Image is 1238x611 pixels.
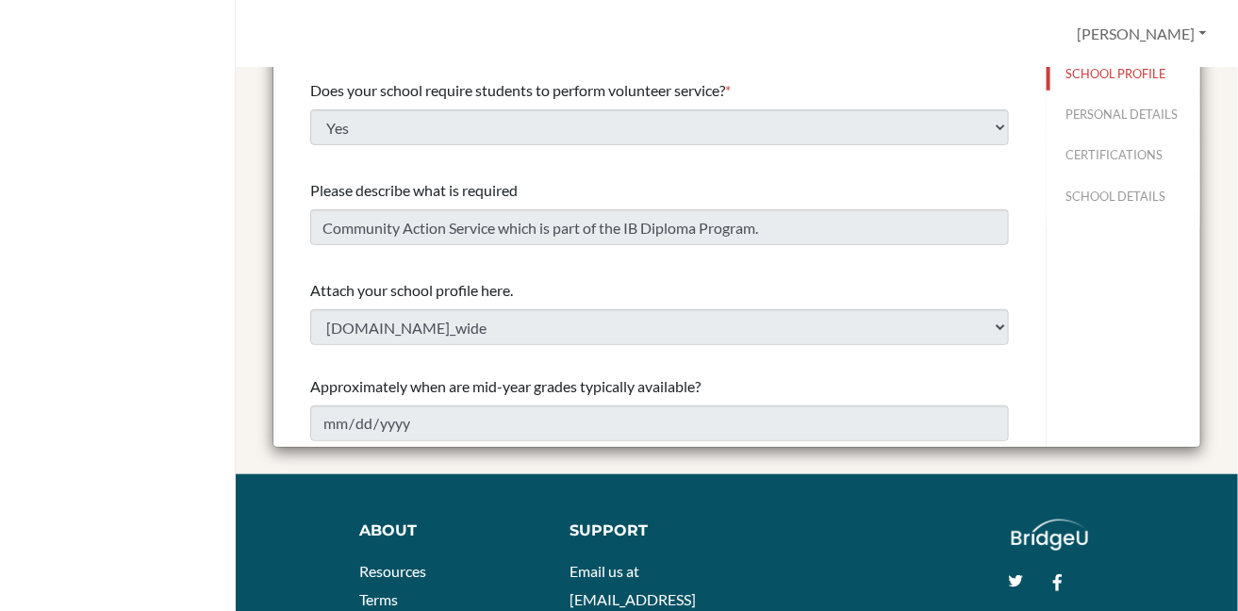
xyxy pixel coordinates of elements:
a: Resources [359,562,426,580]
span: Attach your school profile here. [310,281,513,299]
a: Terms [359,590,398,608]
button: [PERSON_NAME] [1069,16,1215,52]
span: Approximately when are mid-year grades typically available? [310,377,701,395]
button: SCHOOL DETAILS [1047,180,1200,213]
span: Please describe what is required [310,181,518,199]
img: logo_white@2x-f4f0deed5e89b7ecb1c2cc34c3e3d731f90f0f143d5ea2071677605dd97b5244.png [1012,520,1088,551]
button: CERTIFICATIONS [1047,139,1200,172]
div: Support [569,520,719,542]
button: SCHOOL PROFILE [1047,58,1200,91]
span: Does your school require students to perform volunteer service? [310,81,725,99]
button: PERSONAL DETAILS [1047,98,1200,131]
div: About [359,520,527,542]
